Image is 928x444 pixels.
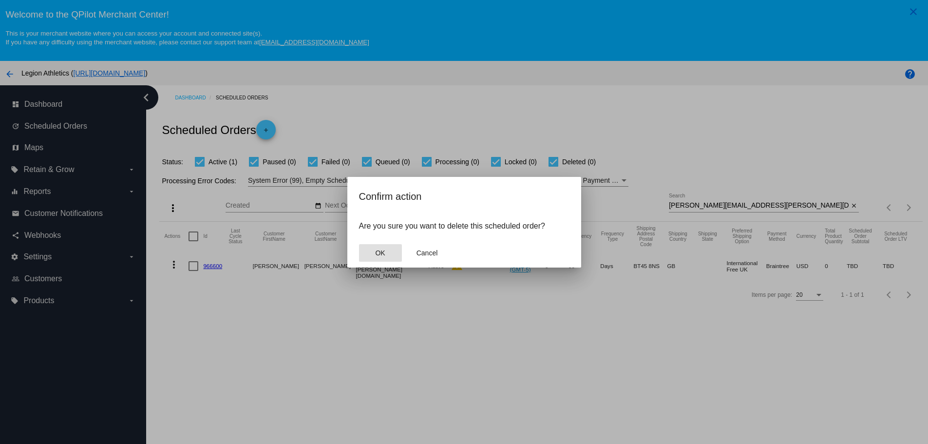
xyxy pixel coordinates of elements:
[359,189,569,204] h2: Confirm action
[359,222,569,231] p: Are you sure you want to delete this scheduled order?
[406,244,449,262] button: Close dialog
[375,249,385,257] span: OK
[359,244,402,262] button: Close dialog
[417,249,438,257] span: Cancel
